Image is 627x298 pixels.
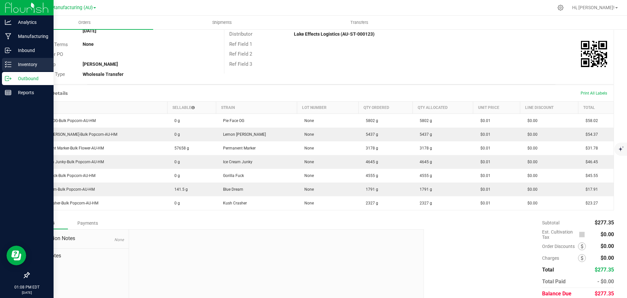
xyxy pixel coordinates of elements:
[229,31,252,37] span: Distributor
[171,132,180,137] span: 0 g
[595,290,614,297] span: $277.35
[416,118,432,123] span: 5802 g
[220,146,256,150] span: Permanent Marker
[11,61,51,68] p: Inventory
[33,132,117,137] span: Lemon [PERSON_NAME]-Bulk Popcorn-AU-HM
[542,229,576,240] span: Est. Cultivation Tax
[229,41,252,47] span: Ref Field 1
[342,20,377,26] span: Transfers
[11,18,51,26] p: Analytics
[7,246,26,265] iframe: Resource center
[477,201,490,205] span: $0.01
[33,201,98,205] span: Kush Crasher-Bulk Popcorn-AU-HM
[542,290,571,297] span: Balance Due
[220,160,252,164] span: Ice Cream Junky
[294,31,375,37] strong: Lake Effects Logistics (AU-ST-000123)
[473,101,520,114] th: Unit Price
[542,220,559,225] span: Subtotal
[220,173,244,178] span: Gorilla Fuck
[3,290,51,295] p: [DATE]
[524,201,538,205] span: $0.00
[11,75,51,82] p: Outbound
[524,118,538,123] span: $0.00
[416,173,432,178] span: 4555 g
[578,101,614,114] th: Total
[11,89,51,96] p: Reports
[203,20,241,26] span: Shipments
[524,146,538,150] span: $0.00
[301,201,314,205] span: None
[477,160,490,164] span: $0.01
[416,146,432,150] span: 3178 g
[582,173,598,178] span: $45.55
[171,201,180,205] span: 0 g
[572,5,615,10] span: Hi, [PERSON_NAME]!
[582,187,598,192] span: $17.91
[16,16,153,29] a: Orders
[581,91,607,96] span: Print All Labels
[582,146,598,150] span: $31.78
[114,237,124,242] span: None
[477,132,490,137] span: $0.01
[542,278,566,285] span: Total Paid
[70,20,100,26] span: Orders
[34,235,124,242] span: Destination Notes
[359,101,413,114] th: Qty Ordered
[412,101,473,114] th: Qty Allocated
[297,101,359,114] th: Lot Number
[68,217,107,229] div: Payments
[220,201,247,205] span: Kush Crasher
[11,46,51,54] p: Inbound
[301,187,314,192] span: None
[477,187,490,192] span: $0.01
[595,219,614,226] span: $277.35
[5,33,11,40] inline-svg: Manufacturing
[33,160,104,164] span: Ice Cream Junky-Bulk Popcorn-AU-HM
[229,51,252,57] span: Ref Field 2
[83,61,118,67] strong: [PERSON_NAME]
[362,146,378,150] span: 3178 g
[29,101,168,114] th: Item
[301,173,314,178] span: None
[171,187,188,192] span: 141.5 g
[595,267,614,273] span: $277.35
[524,160,538,164] span: $0.00
[38,5,93,10] span: Stash Manufacturing (AU)
[5,75,11,82] inline-svg: Outbound
[597,278,614,285] span: - $0.00
[542,267,554,273] span: Total
[220,118,244,123] span: Pie Face OG
[3,284,51,290] p: 01:08 PM EDT
[579,230,588,239] span: Calculate cultivation tax
[5,61,11,68] inline-svg: Inventory
[216,101,297,114] th: Strain
[601,243,614,249] span: $0.00
[582,201,598,205] span: $23.27
[542,244,578,249] span: Order Discounts
[33,187,95,192] span: Blue Dream-Bulk Popcorn-AU-HM
[83,42,94,47] strong: None
[362,118,378,123] span: 5802 g
[11,32,51,40] p: Manufacturing
[416,201,432,205] span: 2327 g
[5,89,11,96] inline-svg: Reports
[581,41,607,67] qrcode: 00003324
[582,118,598,123] span: $58.02
[171,173,180,178] span: 0 g
[171,146,189,150] span: 57658 g
[301,160,314,164] span: None
[301,146,314,150] span: None
[524,132,538,137] span: $0.00
[167,101,216,114] th: Sellable
[5,19,11,26] inline-svg: Analytics
[34,252,124,260] span: Order Notes
[171,160,180,164] span: 0 g
[542,255,578,261] span: Charges
[229,61,252,67] span: Ref Field 3
[582,132,598,137] span: $54.37
[33,118,96,123] span: Pie Face OG-Bulk Popcorn-AU-HM
[291,16,428,29] a: Transfers
[83,72,123,77] strong: Wholesale Transfer
[33,173,95,178] span: Gorilla Fuck-Bulk Popcorn-AU-HM
[524,187,538,192] span: $0.00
